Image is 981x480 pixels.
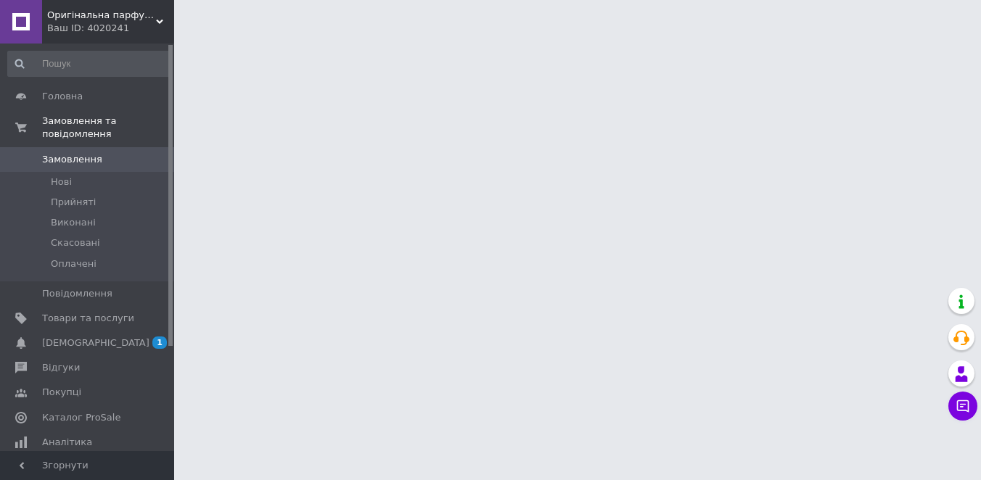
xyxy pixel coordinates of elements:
span: Прийняті [51,196,96,209]
div: Ваш ID: 4020241 [47,22,174,35]
span: Скасовані [51,236,100,249]
span: Оплачені [51,257,97,270]
span: Головна [42,90,83,103]
span: Замовлення [42,153,102,166]
span: Каталог ProSale [42,411,120,424]
span: Покупці [42,386,81,399]
span: Виконані [51,216,96,229]
span: Нові [51,175,72,189]
span: Відгуки [42,361,80,374]
span: [DEMOGRAPHIC_DATA] [42,336,149,349]
span: Товари та послуги [42,312,134,325]
span: Аналітика [42,436,92,449]
span: 1 [152,336,167,349]
input: Пошук [7,51,171,77]
span: Повідомлення [42,287,112,300]
span: Замовлення та повідомлення [42,115,174,141]
button: Чат з покупцем [948,392,977,421]
span: Оригінальна парфумерія на розпив [47,9,156,22]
